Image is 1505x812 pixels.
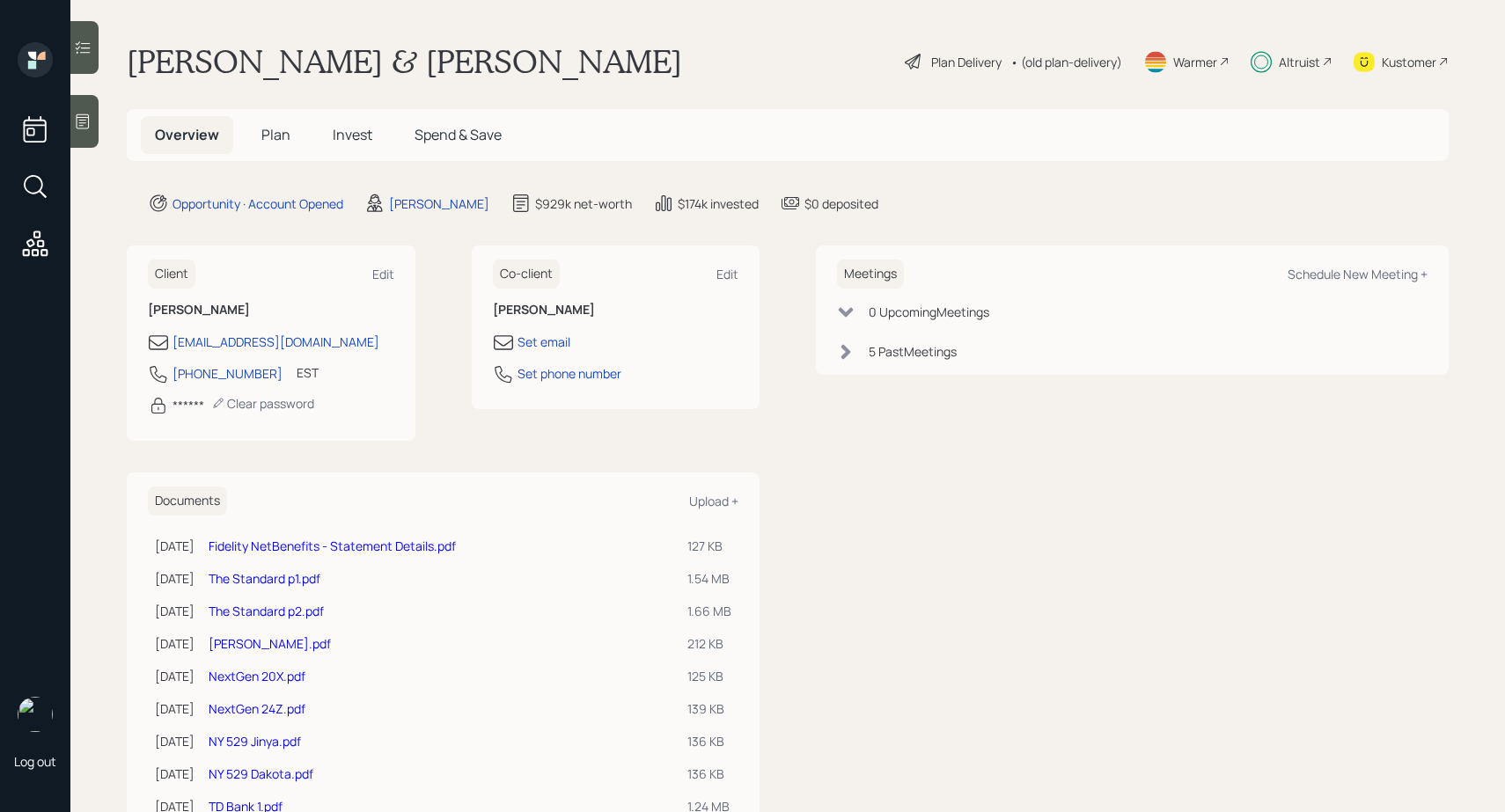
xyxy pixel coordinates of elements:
h6: Documents [148,486,227,516]
div: [DATE] [155,634,195,653]
div: $0 deposited [804,194,878,213]
div: Warmer [1173,53,1217,71]
div: [DATE] [155,699,195,718]
div: • (old plan-delivery) [1010,53,1122,71]
div: Log out [14,753,56,770]
div: [DATE] [155,602,195,620]
div: Set phone number [518,364,621,383]
div: $174k invested [678,194,759,213]
span: Overview [155,125,219,144]
span: Spend & Save [415,125,502,144]
div: Edit [372,266,394,282]
div: 0 Upcoming Meeting s [869,303,989,321]
h6: Co-client [493,260,560,289]
div: 125 KB [687,667,731,685]
div: 136 KB [687,764,731,783]
div: Edit [716,266,738,282]
a: NY 529 Dakota.pdf [209,765,313,782]
div: $929k net-worth [535,194,632,213]
div: 139 KB [687,699,731,718]
div: [PERSON_NAME] [389,194,489,213]
a: NextGen 24Z.pdf [209,700,305,717]
div: [PHONE_NUMBER] [173,364,283,383]
a: The Standard p2.pdf [209,603,324,619]
div: [DATE] [155,764,195,783]
div: 212 KB [687,634,731,653]
img: sami-boghos-headshot.png [18,697,53,732]
h6: Client [148,260,195,289]
div: Altruist [1279,53,1320,71]
a: NY 529 Jinya.pdf [209,733,301,750]
div: [DATE] [155,667,195,685]
a: Fidelity NetBenefits - Statement Details.pdf [209,538,456,554]
div: Opportunity · Account Opened [173,194,343,213]
h1: [PERSON_NAME] & [PERSON_NAME] [127,42,682,81]
div: [EMAIL_ADDRESS][DOMAIN_NAME] [173,333,379,351]
div: 127 KB [687,537,731,555]
div: 5 Past Meeting s [869,342,957,361]
a: NextGen 20X.pdf [209,668,305,684]
h6: [PERSON_NAME] [493,303,739,318]
span: Invest [333,125,372,144]
div: 136 KB [687,732,731,750]
a: The Standard p1.pdf [209,570,320,587]
h6: Meetings [837,260,904,289]
div: Upload + [689,493,738,509]
div: [DATE] [155,569,195,588]
div: [DATE] [155,537,195,555]
div: 1.54 MB [687,569,731,588]
div: Clear password [211,395,314,412]
div: 1.66 MB [687,602,731,620]
div: Kustomer [1382,53,1436,71]
span: Plan [261,125,290,144]
a: [PERSON_NAME].pdf [209,635,331,652]
div: [DATE] [155,732,195,750]
div: Plan Delivery [931,53,1002,71]
div: Set email [518,333,570,351]
div: EST [297,363,319,382]
h6: [PERSON_NAME] [148,303,394,318]
div: Schedule New Meeting + [1288,266,1428,282]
